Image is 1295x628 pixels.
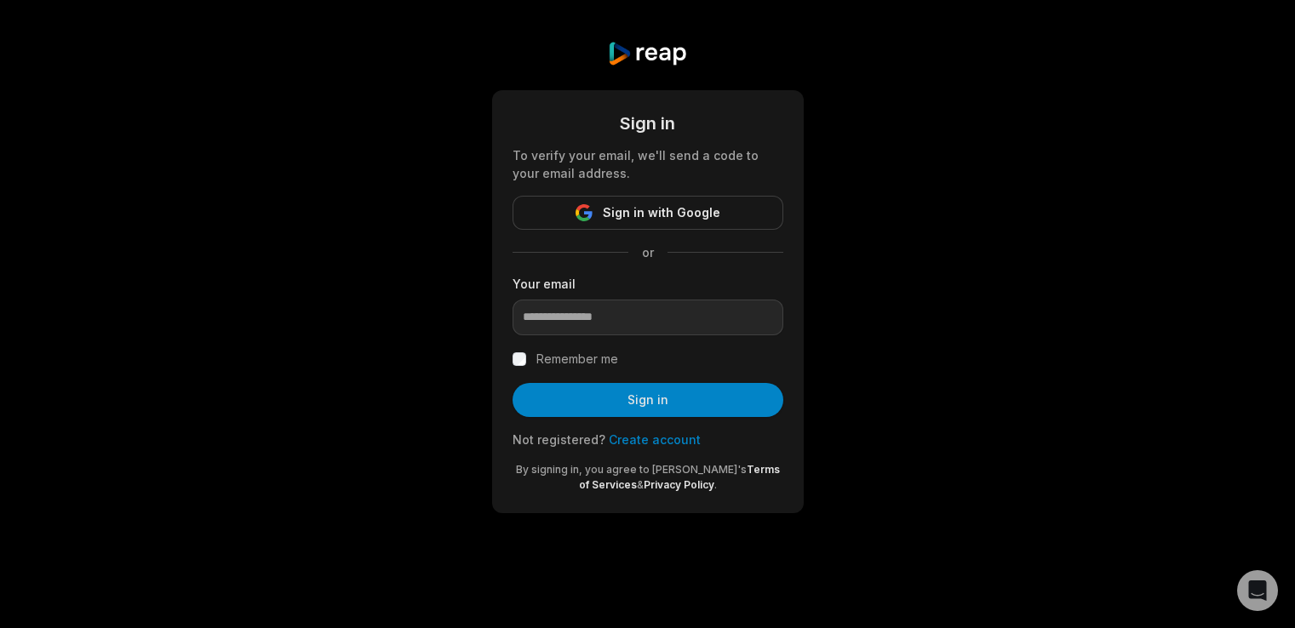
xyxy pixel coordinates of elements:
[513,111,783,136] div: Sign in
[603,203,720,223] span: Sign in with Google
[513,146,783,182] div: To verify your email, we'll send a code to your email address.
[607,41,688,66] img: reap
[513,275,783,293] label: Your email
[513,196,783,230] button: Sign in with Google
[1237,570,1278,611] div: Open Intercom Messenger
[513,432,605,447] span: Not registered?
[579,463,780,491] a: Terms of Services
[536,349,618,369] label: Remember me
[609,432,701,447] a: Create account
[516,463,747,476] span: By signing in, you agree to [PERSON_NAME]'s
[644,478,714,491] a: Privacy Policy
[513,383,783,417] button: Sign in
[637,478,644,491] span: &
[714,478,717,491] span: .
[628,243,668,261] span: or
